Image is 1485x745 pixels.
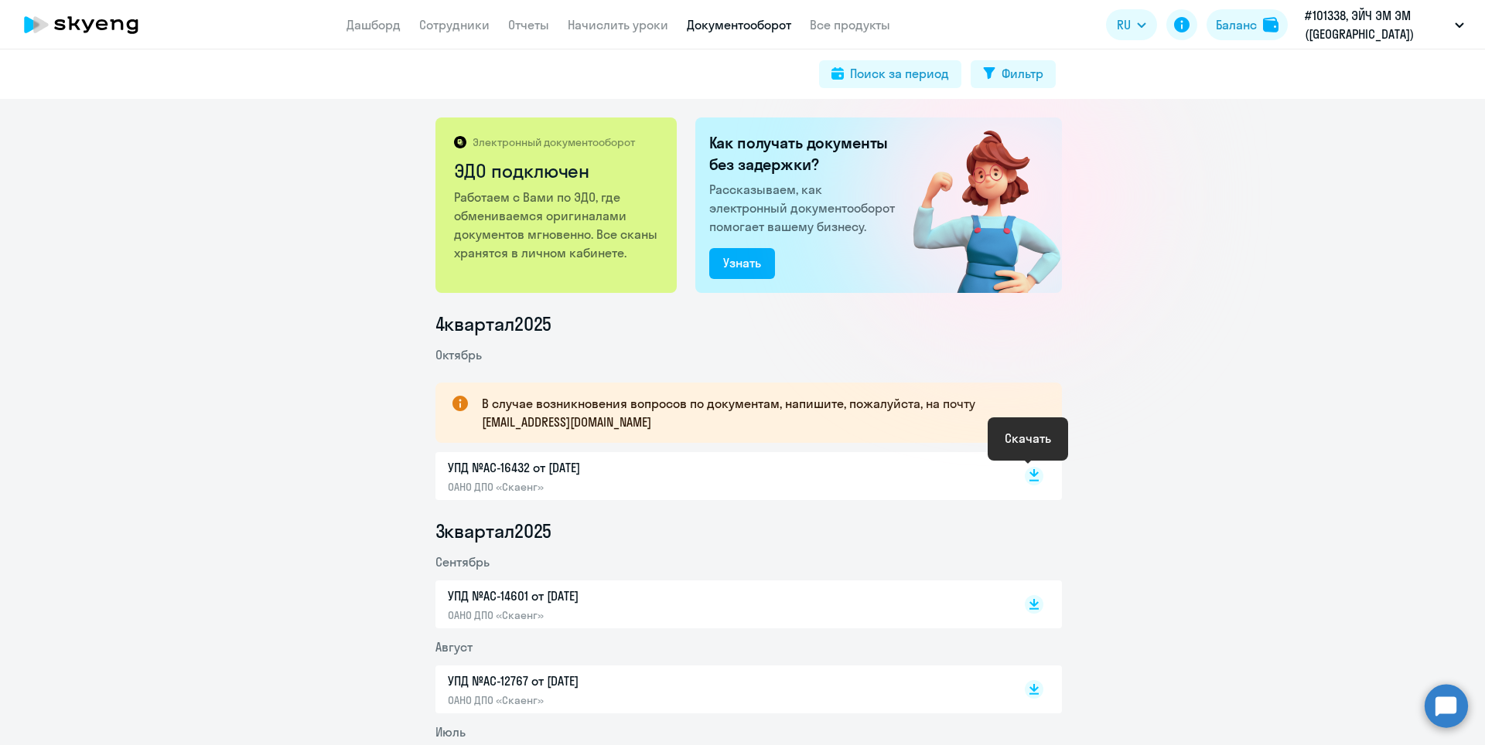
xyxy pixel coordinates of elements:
[435,519,1062,543] li: 3 квартал 2025
[1106,9,1157,40] button: RU
[850,64,949,83] div: Поиск за период
[454,158,661,183] h2: ЭДО подключен
[1305,6,1449,43] p: #101338, ЭЙЧ ЭМ ЭМ ([GEOGRAPHIC_DATA]) [GEOGRAPHIC_DATA], ООО
[448,587,992,622] a: УПД №AC-14601 от [DATE]ОАНО ДПО «Скаенг»
[419,17,490,32] a: Сотрудники
[1117,15,1131,34] span: RU
[435,724,466,740] span: Июль
[709,180,901,236] p: Рассказываем, как электронный документооборот помогает вашему бизнесу.
[473,135,635,149] p: Электронный документооборот
[810,17,890,32] a: Все продукты
[448,480,773,494] p: ОАНО ДПО «Скаенг»
[723,253,761,272] div: Узнать
[448,672,992,707] a: УПД №AC-12767 от [DATE]ОАНО ДПО «Скаенг»
[1002,64,1043,83] div: Фильтр
[709,248,775,279] button: Узнать
[346,17,401,32] a: Дашборд
[448,608,773,622] p: ОАНО ДПО «Скаенг»
[454,188,661,262] p: Работаем с Вами по ЭДО, где обмениваемся оригиналами документов мгновенно. Все сканы хранятся в л...
[568,17,668,32] a: Начислить уроки
[435,311,1062,336] li: 4 квартал 2025
[1297,6,1472,43] button: #101338, ЭЙЧ ЭМ ЭМ ([GEOGRAPHIC_DATA]) [GEOGRAPHIC_DATA], ООО
[819,60,961,88] button: Поиск за период
[687,17,791,32] a: Документооборот
[709,132,901,175] h2: Как получать документы без задержки?
[435,347,482,362] span: Октябрь
[971,60,1056,88] button: Фильтр
[1207,9,1288,40] button: Балансbalance
[435,554,490,570] span: Сентябрь
[508,17,549,32] a: Отчеты
[448,458,992,494] a: УПД №AC-16432 от [DATE]ОАНО ДПО «Скаенг»
[448,458,773,477] p: УПД №AC-16432 от [DATE]
[448,672,773,690] p: УПД №AC-12767 от [DATE]
[888,117,1062,293] img: connected
[448,693,773,707] p: ОАНО ДПО «Скаенг»
[435,639,473,655] span: Август
[1216,15,1257,34] div: Баланс
[1005,429,1051,447] div: Скачать
[448,587,773,605] p: УПД №AC-14601 от [DATE]
[1263,17,1278,32] img: balance
[482,394,1034,431] p: В случае возникновения вопросов по документам, напишите, пожалуйста, на почту [EMAIL_ADDRESS][DOM...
